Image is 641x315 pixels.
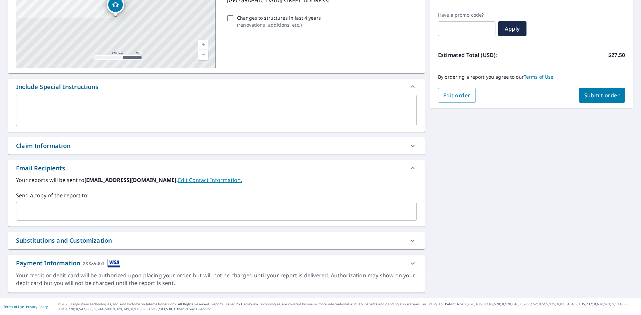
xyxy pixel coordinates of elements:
div: Email Recipients [8,160,425,176]
b: [EMAIL_ADDRESS][DOMAIN_NAME]. [84,176,178,184]
div: Include Special Instructions [8,79,425,95]
div: Substitutions and Customization [16,236,112,245]
button: Apply [498,21,526,36]
p: Changes to structures in last 4 years [237,14,321,21]
label: Have a promo code? [438,12,495,18]
p: Estimated Total (USD): [438,51,531,59]
span: Edit order [443,92,470,99]
a: Terms of Use [524,74,554,80]
p: $27.50 [608,51,625,59]
p: By ordering a report you agree to our [438,74,625,80]
a: Current Level 17, Zoom In [198,40,208,50]
button: Submit order [579,88,625,103]
div: Include Special Instructions [16,82,98,91]
label: Your reports will be sent to [16,176,417,184]
p: | [3,305,48,309]
div: Claim Information [8,137,425,154]
a: Privacy Policy [26,304,48,309]
a: EditContactInfo [178,176,242,184]
a: Current Level 17, Zoom Out [198,50,208,60]
div: Payment InformationXXXX9061cardImage [8,255,425,272]
div: Email Recipients [16,164,65,173]
div: Claim Information [16,141,70,150]
p: © 2025 Eagle View Technologies, Inc. and Pictometry International Corp. All Rights Reserved. Repo... [58,302,638,312]
div: Substitutions and Customization [8,232,425,249]
p: ( renovations, additions, etc. ) [237,21,321,28]
span: Apply [503,25,521,32]
label: Send a copy of the report to: [16,191,417,199]
div: Your credit or debit card will be authorized upon placing your order, but will not be charged unt... [16,272,417,287]
div: Payment Information [16,259,120,268]
span: Submit order [584,92,620,99]
button: Edit order [438,88,476,103]
a: Terms of Use [3,304,24,309]
img: cardImage [108,259,120,268]
div: XXXX9061 [83,259,104,268]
